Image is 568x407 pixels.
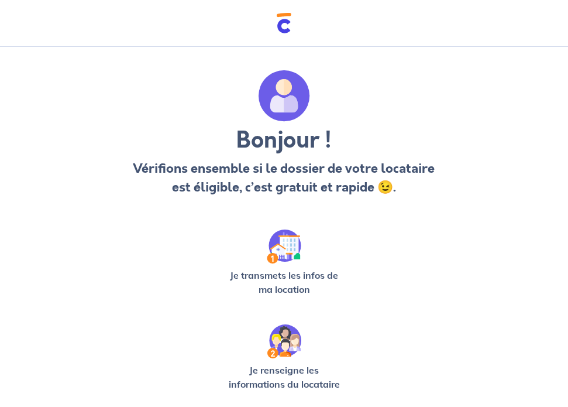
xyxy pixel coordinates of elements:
p: Vérifions ensemble si le dossier de votre locataire est éligible, c’est gratuit et rapide 😉. [130,159,438,197]
img: Cautioneo [277,13,291,33]
img: /static/90a569abe86eec82015bcaae536bd8e6/Step-1.svg [267,230,301,264]
img: archivate [259,70,310,122]
p: Je renseigne les informations du locataire [223,363,345,391]
h3: Bonjour ! [130,126,438,155]
img: /static/c0a346edaed446bb123850d2d04ad552/Step-2.svg [267,324,301,358]
p: Je transmets les infos de ma location [223,268,345,296]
